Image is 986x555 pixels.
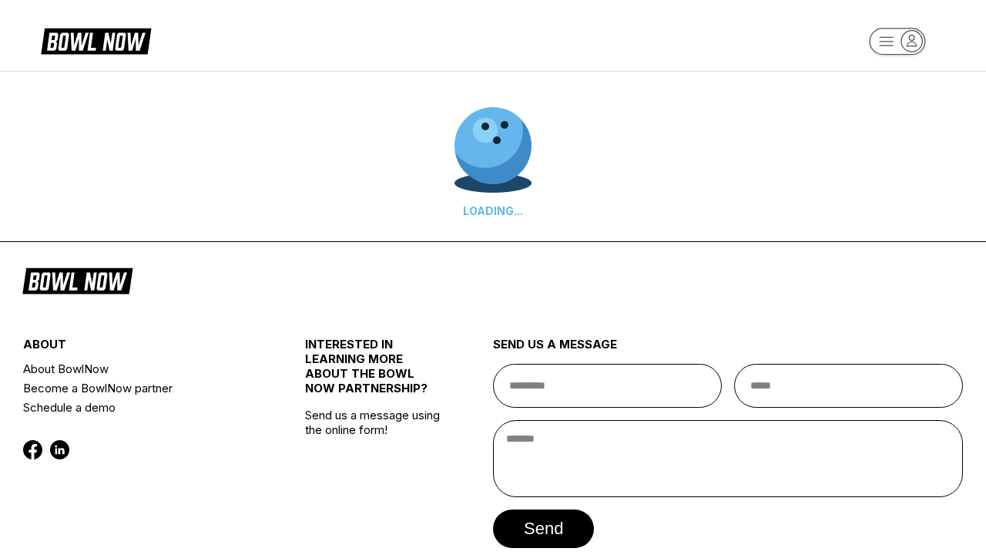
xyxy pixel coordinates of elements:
[23,337,258,359] div: about
[23,359,258,378] a: About BowlNow
[493,510,594,548] button: send
[493,337,963,364] div: send us a message
[454,204,532,217] div: LOADING...
[23,398,258,417] a: Schedule a demo
[23,378,258,398] a: Become a BowlNow partner
[305,337,446,408] div: INTERESTED IN LEARNING MORE ABOUT THE BOWL NOW PARTNERSHIP?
